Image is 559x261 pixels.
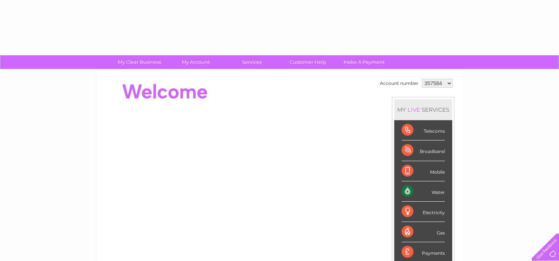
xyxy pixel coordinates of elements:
a: Customer Help [277,55,338,69]
a: Services [221,55,282,69]
div: Broadband [402,140,445,161]
a: My Clear Business [109,55,170,69]
div: MY SERVICES [394,99,452,120]
a: My Account [165,55,226,69]
div: Mobile [402,161,445,181]
div: Water [402,181,445,202]
div: Electricity [402,202,445,222]
a: Make A Payment [334,55,395,69]
div: Telecoms [402,120,445,140]
div: Gas [402,222,445,242]
td: Account number [378,77,420,90]
div: LIVE [406,106,422,113]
